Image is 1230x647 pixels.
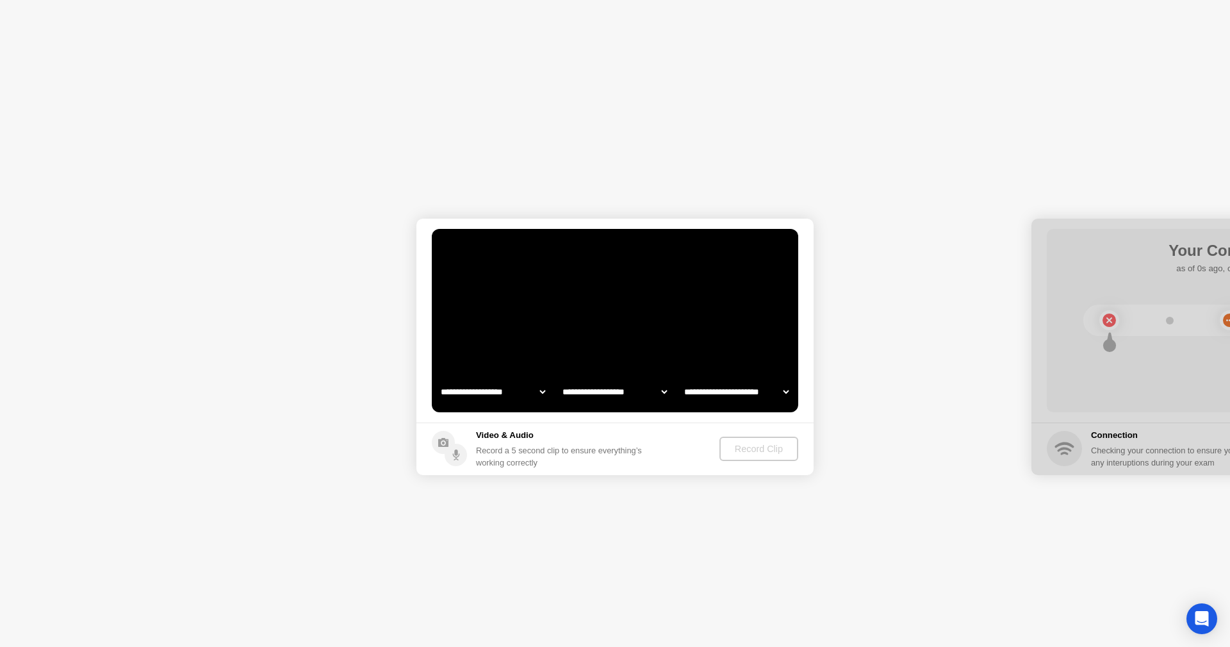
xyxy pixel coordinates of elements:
div: Record Clip [725,444,793,454]
div: Record a 5 second clip to ensure everything’s working correctly [476,444,647,469]
select: Available speakers [560,379,669,405]
div: Open Intercom Messenger [1186,603,1217,634]
select: Available cameras [438,379,548,405]
h5: Video & Audio [476,429,647,442]
button: Record Clip [719,437,798,461]
select: Available microphones [682,379,791,405]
